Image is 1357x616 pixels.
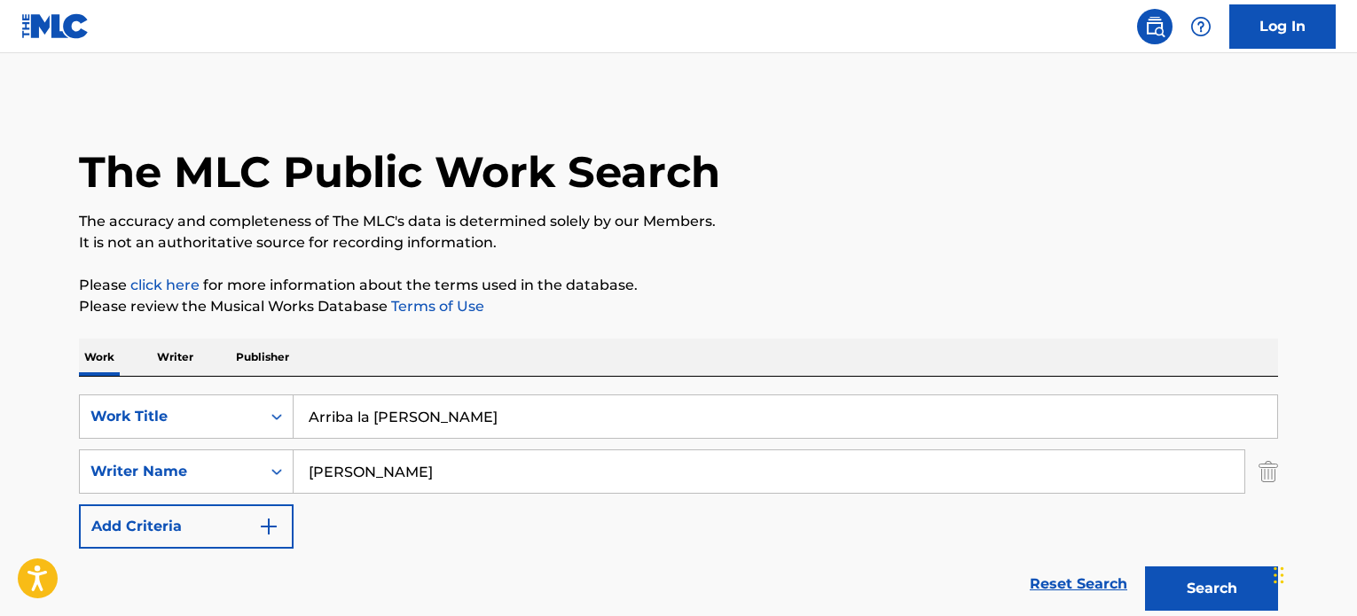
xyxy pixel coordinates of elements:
img: MLC Logo [21,13,90,39]
div: Help [1183,9,1219,44]
a: Public Search [1137,9,1173,44]
div: Writer Name [90,461,250,482]
iframe: Chat Widget [1268,531,1357,616]
img: search [1144,16,1165,37]
a: Log In [1229,4,1336,49]
a: Terms of Use [388,298,484,315]
img: help [1190,16,1212,37]
h1: The MLC Public Work Search [79,145,720,199]
button: Search [1145,566,1278,611]
button: Add Criteria [79,504,294,549]
p: Work [79,339,120,376]
img: 9d2ae6d4665cec9f34b9.svg [258,516,279,537]
p: The accuracy and completeness of The MLC's data is determined solely by our Members. [79,211,1278,232]
p: Please review the Musical Works Database [79,296,1278,317]
div: Work Title [90,406,250,427]
p: It is not an authoritative source for recording information. [79,232,1278,253]
img: Delete Criterion [1259,449,1278,494]
a: Reset Search [1021,565,1136,604]
a: click here [130,277,200,293]
p: Please for more information about the terms used in the database. [79,275,1278,296]
div: Drag [1274,549,1284,602]
p: Writer [152,339,199,376]
p: Publisher [231,339,294,376]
